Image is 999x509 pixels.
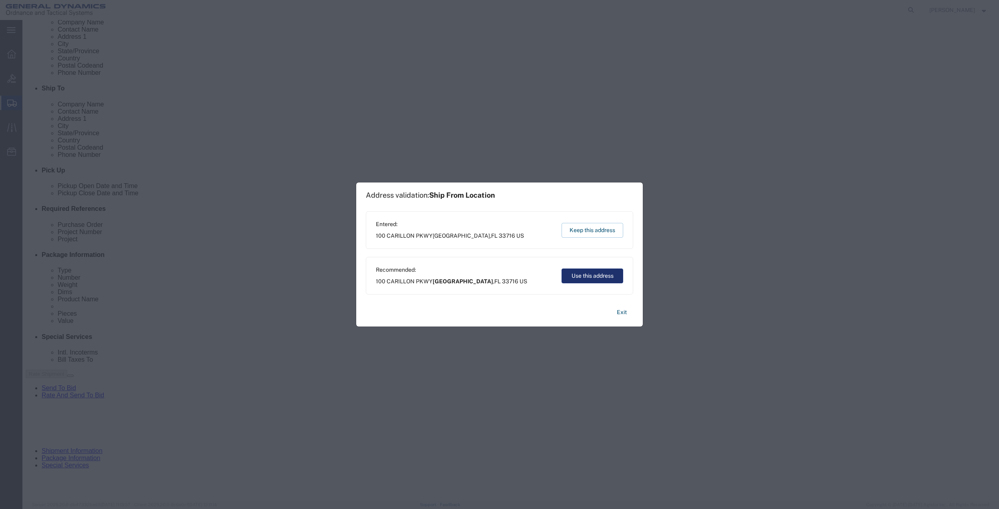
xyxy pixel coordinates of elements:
[562,269,623,283] button: Use this address
[610,305,633,319] button: Exit
[494,278,501,285] span: FL
[491,232,497,239] span: FL
[562,223,623,238] button: Keep this address
[429,191,495,199] span: Ship From Location
[433,278,493,285] span: [GEOGRAPHIC_DATA]
[366,191,495,200] h1: Address validation:
[376,220,524,228] span: Entered:
[516,232,524,239] span: US
[433,232,490,239] span: [GEOGRAPHIC_DATA]
[376,277,527,286] span: 100 CARILLON PKWY ,
[376,266,527,274] span: Recommended:
[502,278,518,285] span: 33716
[520,278,527,285] span: US
[499,232,515,239] span: 33716
[376,232,524,240] span: 100 CARILLON PKWY ,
